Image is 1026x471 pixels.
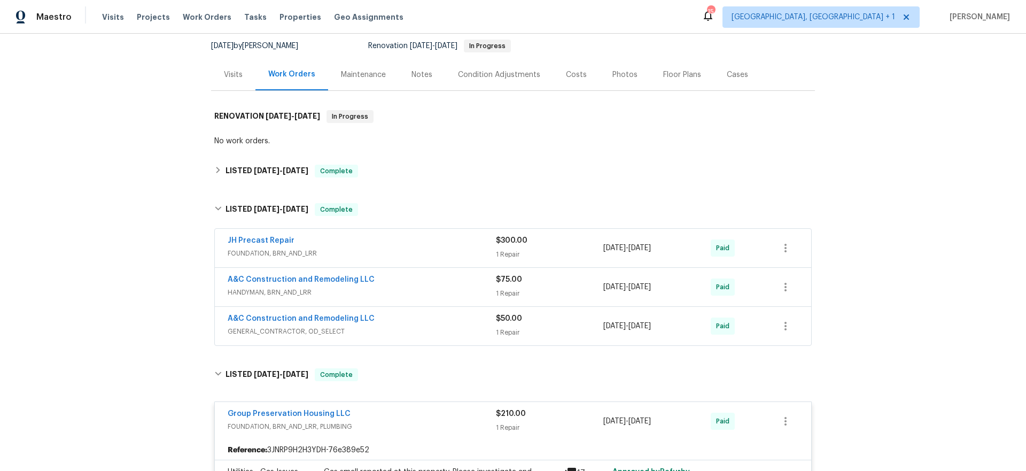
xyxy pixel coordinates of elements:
span: [DATE] [603,244,626,252]
span: Maestro [36,12,72,22]
span: [DATE] [603,322,626,330]
div: by [PERSON_NAME] [211,40,311,52]
span: [DATE] [254,370,279,378]
span: - [266,112,320,120]
span: Complete [316,204,357,215]
span: [DATE] [283,370,308,378]
div: Notes [411,70,432,80]
span: [DATE] [254,167,279,174]
span: In Progress [465,43,510,49]
a: A&C Construction and Remodeling LLC [228,276,375,283]
div: Costs [566,70,587,80]
span: - [603,282,651,292]
span: - [410,42,457,50]
div: Photos [612,70,638,80]
span: Paid [716,321,734,331]
span: [DATE] [628,244,651,252]
span: - [254,370,308,378]
div: LISTED [DATE]-[DATE]Complete [211,158,815,184]
div: 1 Repair [496,288,603,299]
div: 15 [707,6,714,17]
span: [PERSON_NAME] [945,12,1010,22]
span: FOUNDATION, BRN_AND_LRR [228,248,496,259]
div: Maintenance [341,70,386,80]
span: GENERAL_CONTRACTOR, OD_SELECT [228,326,496,337]
span: Paid [716,282,734,292]
div: RENOVATION [DATE]-[DATE]In Progress [211,99,815,134]
h6: LISTED [226,165,308,177]
span: - [603,243,651,253]
span: - [254,167,308,174]
div: Floor Plans [663,70,701,80]
span: Visits [102,12,124,22]
div: Visits [224,70,243,80]
h6: LISTED [226,203,308,216]
span: Projects [137,12,170,22]
div: No work orders. [214,136,812,146]
div: 1 Repair [496,422,603,433]
div: Condition Adjustments [458,70,540,80]
span: Paid [716,243,734,253]
span: [DATE] [211,42,234,50]
a: Group Preservation Housing LLC [228,410,351,418]
span: [DATE] [283,205,308,213]
span: [DATE] [603,418,626,425]
span: $50.00 [496,315,522,322]
span: [DATE] [294,112,320,120]
span: HANDYMAN, BRN_AND_LRR [228,287,496,298]
a: JH Precast Repair [228,237,294,244]
h6: LISTED [226,368,308,381]
span: - [603,321,651,331]
a: A&C Construction and Remodeling LLC [228,315,375,322]
span: Complete [316,369,357,380]
span: [DATE] [254,205,279,213]
span: $300.00 [496,237,527,244]
span: [DATE] [283,167,308,174]
b: Reference: [228,445,267,455]
span: Tasks [244,13,267,21]
span: $75.00 [496,276,522,283]
span: [DATE] [628,322,651,330]
div: LISTED [DATE]-[DATE]Complete [211,192,815,227]
div: 1 Repair [496,249,603,260]
span: [DATE] [628,283,651,291]
span: [DATE] [410,42,432,50]
span: [DATE] [628,418,651,425]
span: - [254,205,308,213]
span: $210.00 [496,410,526,418]
span: [DATE] [603,283,626,291]
span: FOUNDATION, BRN_AND_LRR, PLUMBING [228,421,496,432]
div: 3JNRP9H2H3YDH-76e389e52 [215,441,811,460]
span: [DATE] [266,112,291,120]
span: - [603,416,651,427]
span: Geo Assignments [334,12,403,22]
span: Renovation [368,42,511,50]
div: LISTED [DATE]-[DATE]Complete [211,358,815,392]
span: [DATE] [435,42,457,50]
span: [GEOGRAPHIC_DATA], [GEOGRAPHIC_DATA] + 1 [732,12,895,22]
span: Work Orders [183,12,231,22]
div: 1 Repair [496,327,603,338]
span: Complete [316,166,357,176]
span: In Progress [328,111,372,122]
span: Properties [279,12,321,22]
div: Work Orders [268,69,315,80]
h6: RENOVATION [214,110,320,123]
div: Cases [727,70,748,80]
span: Paid [716,416,734,427]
